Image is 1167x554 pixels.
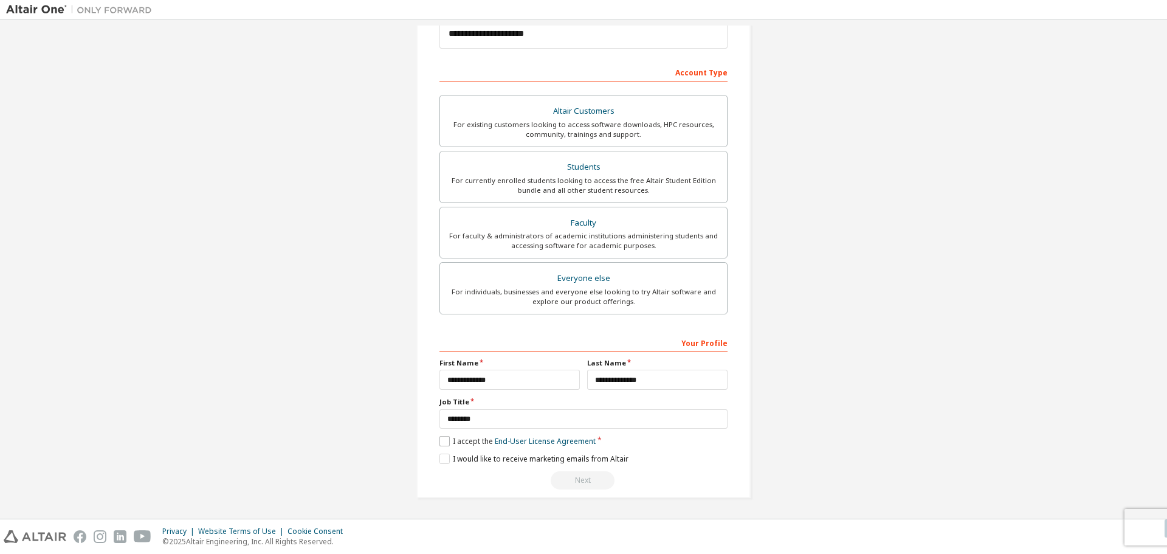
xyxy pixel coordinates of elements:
[447,103,720,120] div: Altair Customers
[4,530,66,543] img: altair_logo.svg
[447,120,720,139] div: For existing customers looking to access software downloads, HPC resources, community, trainings ...
[198,527,287,536] div: Website Terms of Use
[162,527,198,536] div: Privacy
[134,530,151,543] img: youtube.svg
[495,436,596,446] a: End-User License Agreement
[439,358,580,368] label: First Name
[439,62,728,81] div: Account Type
[447,176,720,195] div: For currently enrolled students looking to access the free Altair Student Edition bundle and all ...
[587,358,728,368] label: Last Name
[162,536,350,547] p: © 2025 Altair Engineering, Inc. All Rights Reserved.
[447,231,720,251] div: For faculty & administrators of academic institutions administering students and accessing softwa...
[114,530,126,543] img: linkedin.svg
[447,215,720,232] div: Faculty
[447,159,720,176] div: Students
[74,530,86,543] img: facebook.svg
[287,527,350,536] div: Cookie Consent
[94,530,106,543] img: instagram.svg
[439,333,728,352] div: Your Profile
[447,287,720,306] div: For individuals, businesses and everyone else looking to try Altair software and explore our prod...
[439,397,728,407] label: Job Title
[439,471,728,490] div: Read and acccept EULA to continue
[439,454,628,464] label: I would like to receive marketing emails from Altair
[6,4,158,16] img: Altair One
[447,270,720,287] div: Everyone else
[439,436,596,446] label: I accept the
